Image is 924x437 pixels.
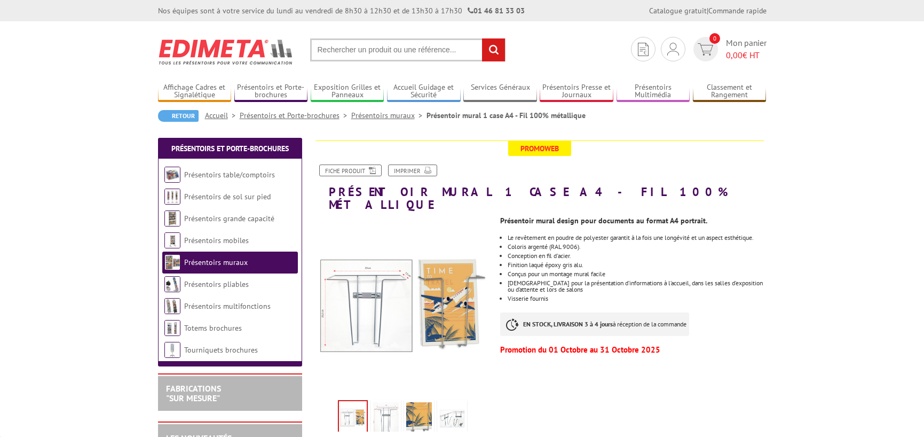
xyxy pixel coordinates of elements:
[158,110,199,122] a: Retour
[508,295,766,302] li: Visserie fournis
[184,279,249,289] a: Présentoirs pliables
[638,43,649,56] img: devis rapide
[508,262,766,268] li: Finition laqué époxy gris alu.
[508,280,766,293] li: [DEMOGRAPHIC_DATA] pour la présentation d’informations à l’accueil, dans les salles d’exposition ...
[523,320,613,328] strong: EN STOCK, LIVRAISON 3 à 4 jours
[726,49,767,61] span: € HT
[184,323,242,333] a: Totems brochures
[373,402,399,435] img: porte_brochures_muraux_100_metallique_6a4_schema_410001.jpg
[311,83,384,100] a: Exposition Grilles et Panneaux
[649,5,767,16] div: |
[649,6,707,15] a: Catalogue gratuit
[482,38,505,61] input: rechercher
[709,33,720,44] span: 0
[164,167,180,183] img: Présentoirs table/comptoirs
[164,276,180,292] img: Présentoirs pliables
[463,83,537,100] a: Services Généraux
[164,189,180,205] img: Présentoirs de sol sur pied
[468,6,525,15] strong: 01 46 81 33 03
[708,6,767,15] a: Commande rapide
[184,214,274,223] a: Présentoirs grande capacité
[158,5,525,16] div: Nos équipes sont à votre service du lundi au vendredi de 8h30 à 12h30 et de 13h30 à 17h30
[164,320,180,336] img: Totems brochures
[698,43,713,56] img: devis rapide
[508,141,571,156] span: Promoweb
[508,244,766,250] li: Coloris argenté (RAL 9006).
[726,50,743,60] span: 0,00
[500,216,707,225] strong: Présentoir mural design pour documents au format A4 portrait.
[184,236,249,245] a: Présentoirs mobiles
[508,271,766,277] li: Conçus pour un montage mural facile
[164,232,180,248] img: Présentoirs mobiles
[691,37,767,61] a: devis rapide 0 Mon panier 0,00€ HT
[158,32,294,72] img: Edimeta
[351,111,427,120] a: Présentoirs muraux
[319,165,382,176] a: Fiche produit
[164,342,180,358] img: Tourniquets brochures
[439,402,465,435] img: porte_brochures_muraux_100_metallique_6a4_zoom_410001.jpg
[406,402,432,435] img: porte_brochures_muraux_100_metallique_6a4_zoom_2_410001.jpg
[388,165,437,176] a: Imprimer
[617,83,690,100] a: Présentoirs Multimédia
[500,313,689,336] p: à réception de la commande
[158,83,232,100] a: Affichage Cadres et Signalétique
[184,170,275,180] a: Présentoirs table/comptoirs
[240,111,351,120] a: Présentoirs et Porte-brochures
[164,298,180,314] img: Présentoirs multifonctions
[500,347,766,353] p: Promotion du 01 Octobre au 31 Octobre 2025
[184,257,248,267] a: Présentoirs muraux
[164,254,180,270] img: Présentoirs muraux
[205,111,240,120] a: Accueil
[667,43,679,56] img: devis rapide
[508,253,766,259] li: Conception en fil d'acier.
[164,210,180,227] img: Présentoirs grande capacité
[234,83,308,100] a: Présentoirs et Porte-brochures
[339,401,367,434] img: porte_brochures_muraux_100_metallique_1a4_new_410001.jpg
[184,192,271,201] a: Présentoirs de sol sur pied
[313,216,493,396] img: porte_brochures_muraux_100_metallique_1a4_new_410001.jpg
[166,383,221,403] a: FABRICATIONS"Sur Mesure"
[693,83,767,100] a: Classement et Rangement
[427,110,586,121] li: Présentoir mural 1 case A4 - Fil 100% métallique
[310,38,506,61] input: Rechercher un produit ou une référence...
[508,235,766,241] li: Le revêtement en poudre de polyester garantit à la fois une longévité et un aspect esthétique.
[184,345,258,355] a: Tourniquets brochures
[540,83,613,100] a: Présentoirs Presse et Journaux
[387,83,461,100] a: Accueil Guidage et Sécurité
[184,301,271,311] a: Présentoirs multifonctions
[171,144,289,153] a: Présentoirs et Porte-brochures
[726,37,767,61] span: Mon panier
